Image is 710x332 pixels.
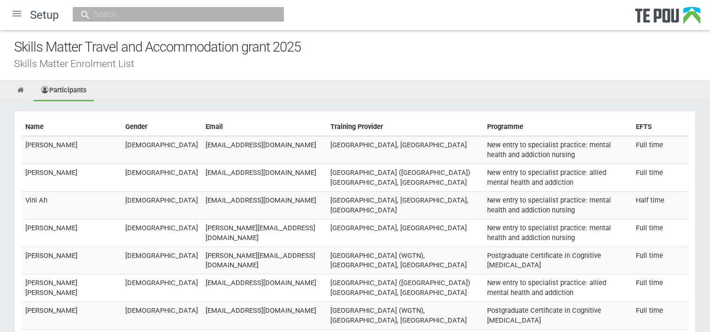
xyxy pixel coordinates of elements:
td: [DEMOGRAPHIC_DATA] [122,274,202,302]
td: [DEMOGRAPHIC_DATA] [122,191,202,219]
td: [PERSON_NAME] [22,219,122,247]
td: New entry to specialist practice: mental health and addiction nursing [483,136,632,164]
td: [EMAIL_ADDRESS][DOMAIN_NAME] [202,191,327,219]
td: Full time [632,274,688,302]
td: [DEMOGRAPHIC_DATA] [122,164,202,191]
th: Name [22,118,122,136]
td: [PERSON_NAME] [22,136,122,164]
td: New entry to specialist practice: allied mental health and addiction [483,164,632,191]
td: Full time [632,247,688,274]
td: [GEOGRAPHIC_DATA] (WGTN), [GEOGRAPHIC_DATA], [GEOGRAPHIC_DATA] [327,247,483,274]
td: New entry to specialist practice: mental health and addiction nursing [483,191,632,219]
td: New entry to specialist practice: mental health and addiction nursing [483,219,632,247]
td: Postgraduate Certificate in Cognitive [MEDICAL_DATA] [483,302,632,330]
td: Full time [632,136,688,164]
td: [EMAIL_ADDRESS][DOMAIN_NAME] [202,274,327,302]
td: [GEOGRAPHIC_DATA] ([GEOGRAPHIC_DATA]) [GEOGRAPHIC_DATA], [GEOGRAPHIC_DATA] [327,274,483,302]
td: [EMAIL_ADDRESS][DOMAIN_NAME] [202,136,327,164]
td: [PERSON_NAME] [22,247,122,274]
td: Half time [632,191,688,219]
td: [EMAIL_ADDRESS][DOMAIN_NAME] [202,164,327,191]
td: [GEOGRAPHIC_DATA], [GEOGRAPHIC_DATA] [327,136,483,164]
div: Skills Matter Enrolment List [14,59,710,68]
td: [PERSON_NAME] [PERSON_NAME] [22,274,122,302]
td: [GEOGRAPHIC_DATA] ([GEOGRAPHIC_DATA]) [GEOGRAPHIC_DATA], [GEOGRAPHIC_DATA] [327,164,483,191]
a: Participants [33,81,94,101]
td: [EMAIL_ADDRESS][DOMAIN_NAME] [202,302,327,330]
div: Skills Matter Travel and Accommodation grant 2025 [14,37,710,57]
th: Gender [122,118,202,136]
td: Full time [632,302,688,330]
td: [PERSON_NAME] [22,164,122,191]
input: Search [91,9,256,19]
th: Training Provider [327,118,483,136]
td: New entry to specialist practice: allied mental health and addiction [483,274,632,302]
td: Full time [632,164,688,191]
td: [GEOGRAPHIC_DATA], [GEOGRAPHIC_DATA], [GEOGRAPHIC_DATA] [327,191,483,219]
td: [PERSON_NAME] [22,302,122,330]
td: [PERSON_NAME][EMAIL_ADDRESS][DOMAIN_NAME] [202,247,327,274]
td: [DEMOGRAPHIC_DATA] [122,247,202,274]
td: [DEMOGRAPHIC_DATA] [122,136,202,164]
th: EFTS [632,118,688,136]
th: Programme [483,118,632,136]
td: [DEMOGRAPHIC_DATA] [122,302,202,330]
td: Full time [632,219,688,247]
td: Postgraduate Certificate in Cognitive [MEDICAL_DATA] [483,247,632,274]
th: Email [202,118,327,136]
td: Vini Ah [22,191,122,219]
td: [DEMOGRAPHIC_DATA] [122,219,202,247]
td: [GEOGRAPHIC_DATA] (WGTN), [GEOGRAPHIC_DATA], [GEOGRAPHIC_DATA] [327,302,483,330]
td: [GEOGRAPHIC_DATA], [GEOGRAPHIC_DATA] [327,219,483,247]
td: [PERSON_NAME][EMAIL_ADDRESS][DOMAIN_NAME] [202,219,327,247]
